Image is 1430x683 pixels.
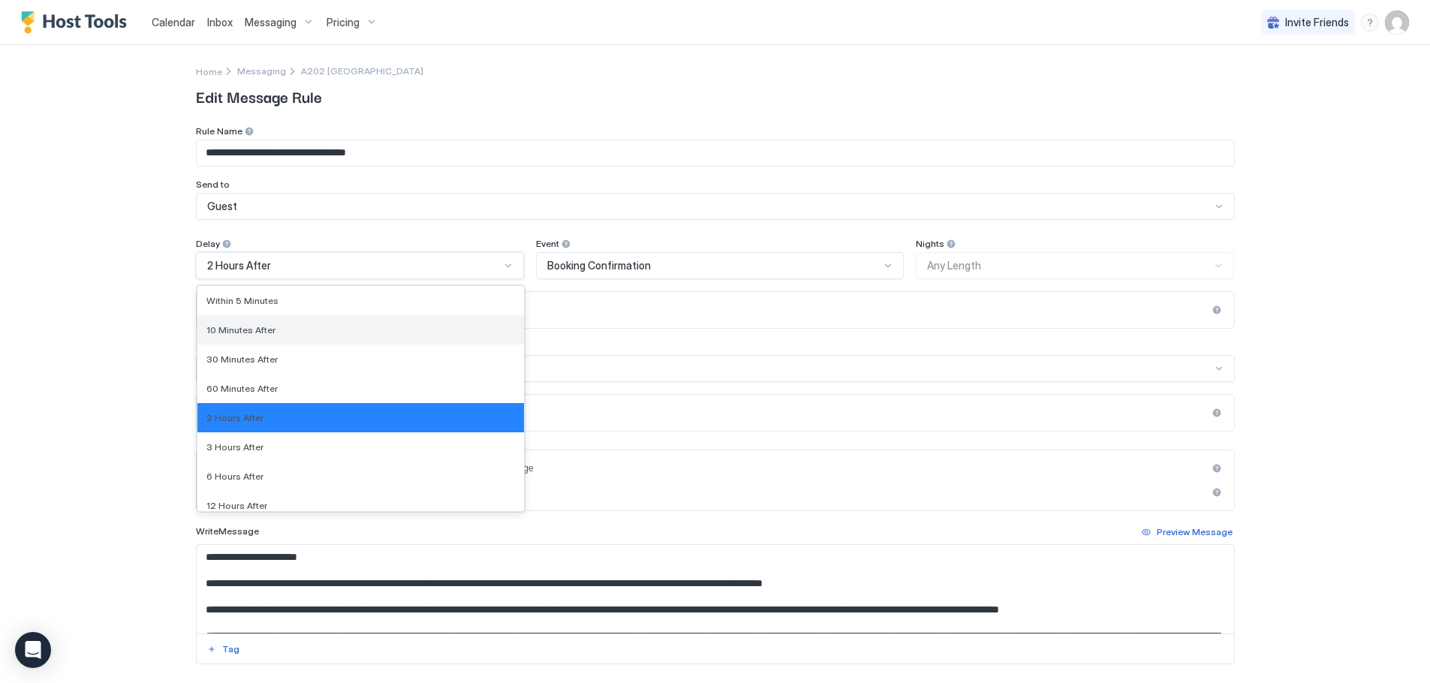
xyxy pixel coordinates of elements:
[206,471,263,482] span: 6 Hours After
[196,63,222,79] div: Breadcrumb
[206,295,278,306] span: Within 5 Minutes
[196,63,222,79] a: Home
[207,259,271,272] span: 2 Hours After
[196,525,259,537] span: Write Message
[237,65,286,77] span: Messaging
[1285,16,1349,29] span: Invite Friends
[1157,525,1233,539] div: Preview Message
[209,407,1222,419] div: languagesEnabled
[196,66,222,77] span: Home
[152,16,195,29] span: Calendar
[206,412,263,423] span: 2 Hours After
[1139,523,1235,541] button: Preview Message
[222,642,239,656] div: Tag
[301,65,423,77] span: Breadcrumb
[206,441,263,453] span: 3 Hours After
[237,65,286,77] div: Breadcrumb
[1385,11,1409,35] div: User profile
[206,354,278,365] span: 30 Minutes After
[547,259,651,272] span: Booking Confirmation
[225,305,1207,315] div: Only send if check-in or check-out fall on selected days of the week
[196,238,220,249] span: Delay
[1361,14,1379,32] div: menu
[152,14,195,30] a: Calendar
[205,640,242,658] button: Tag
[209,486,1222,498] div: disableIfLastMinute
[225,487,1207,498] div: Don't send this message if a last-minute message is sent
[206,500,267,511] span: 12 Hours After
[225,463,1207,474] div: Use AI to customize your automated response based on the guest's message
[536,238,559,249] span: Event
[196,179,230,190] span: Send to
[196,85,1235,107] span: Edit Message Rule
[209,462,1222,474] div: useAI
[207,14,233,30] a: Inbox
[207,200,237,213] span: Guest
[207,16,233,29] span: Inbox
[206,383,278,394] span: 60 Minutes After
[21,11,134,34] a: Host Tools Logo
[245,16,297,29] span: Messaging
[916,238,944,249] span: Nights
[196,125,242,137] span: Rule Name
[225,408,1207,418] div: Send a different message depending on the guest's preferred language
[15,632,51,668] div: Open Intercom Messenger
[206,324,275,335] span: 10 Minutes After
[197,140,1234,166] input: Input Field
[327,16,360,29] span: Pricing
[209,304,1222,316] div: isLimited
[196,341,236,352] span: Channels
[197,545,1234,633] textarea: Input Field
